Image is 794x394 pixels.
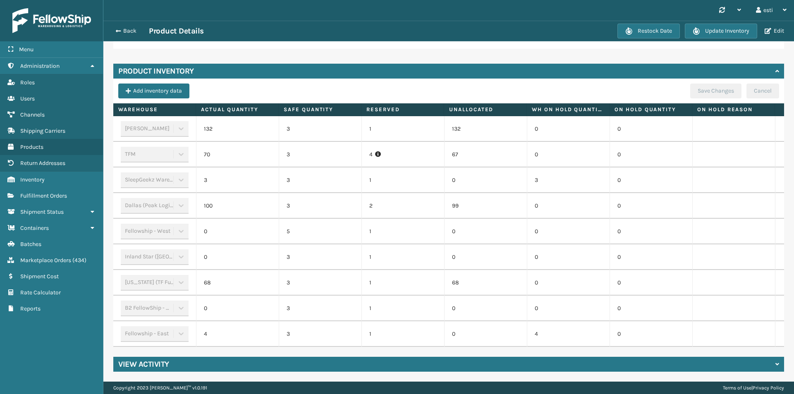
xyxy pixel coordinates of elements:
td: 0 [527,116,610,142]
td: 3 [196,167,279,193]
td: 0 [444,219,527,244]
h4: View Activity [118,359,169,369]
button: Back [111,27,149,35]
button: Restock Date [617,24,680,38]
td: 4 [196,321,279,347]
span: Batches [20,241,41,248]
h4: Product Inventory [118,66,194,76]
span: Roles [20,79,35,86]
td: 0 [610,167,692,193]
span: Administration [20,62,60,69]
td: 0 [196,244,279,270]
img: logo [12,8,91,33]
p: 1 [369,304,437,313]
td: 0 [610,142,692,167]
td: 132 [444,116,527,142]
label: On Hold Reason [697,106,770,113]
td: 0 [610,244,692,270]
p: 1 [369,330,437,338]
span: Channels [20,111,45,118]
span: Marketplace Orders [20,257,71,264]
td: 0 [610,270,692,296]
td: 70 [196,142,279,167]
td: 0 [527,270,610,296]
td: 0 [444,321,527,347]
p: 1 [369,253,437,261]
td: 0 [610,296,692,321]
span: ( 434 ) [72,257,86,264]
td: 132 [196,116,279,142]
td: 67 [444,142,527,167]
label: Actual Quantity [201,106,273,113]
span: Products [20,143,43,150]
h3: Product Details [149,26,204,36]
td: 0 [444,167,527,193]
td: 0 [527,244,610,270]
td: 3 [279,142,361,167]
span: Shipment Cost [20,273,59,280]
p: 1 [369,176,437,184]
span: Inventory [20,176,45,183]
a: Privacy Policy [753,385,784,391]
td: 68 [196,270,279,296]
label: Warehouse [118,106,191,113]
td: 5 [279,219,361,244]
td: 3 [279,244,361,270]
span: Menu [19,46,33,53]
p: 2 [369,202,437,210]
span: Fulfillment Orders [20,192,67,199]
label: On Hold Quantity [615,106,687,113]
span: Return Addresses [20,160,65,167]
a: Terms of Use [723,385,751,391]
td: 0 [196,219,279,244]
p: Copyright 2023 [PERSON_NAME]™ v 1.0.191 [113,382,207,394]
label: WH On hold quantity [532,106,604,113]
td: 99 [444,193,527,219]
td: 0 [610,219,692,244]
label: Reserved [366,106,439,113]
button: Update Inventory [685,24,757,38]
td: 0 [610,321,692,347]
td: 3 [279,296,361,321]
button: Cancel [746,84,779,98]
td: 0 [610,116,692,142]
p: 1 [369,279,437,287]
p: 1 [369,227,437,236]
span: Rate Calculator [20,289,61,296]
td: 3 [279,321,361,347]
button: Save Changes [690,84,741,98]
td: 3 [279,167,361,193]
td: 3 [279,193,361,219]
label: Unallocated [449,106,521,113]
td: 0 [527,193,610,219]
td: 0 [527,142,610,167]
td: 0 [527,219,610,244]
td: 0 [444,296,527,321]
span: Containers [20,224,49,232]
label: Safe Quantity [284,106,356,113]
td: 4 [527,321,610,347]
div: | [723,382,784,394]
span: Shipment Status [20,208,64,215]
td: 3 [527,167,610,193]
td: 0 [527,296,610,321]
p: 4 [369,150,437,159]
span: Shipping Carriers [20,127,65,134]
td: 68 [444,270,527,296]
button: Add inventory data [118,84,189,98]
td: 0 [196,296,279,321]
td: 100 [196,193,279,219]
p: 1 [369,125,437,133]
td: 3 [279,116,361,142]
td: 0 [610,193,692,219]
span: Users [20,95,35,102]
button: Edit [762,27,787,35]
span: Reports [20,305,41,312]
td: 0 [444,244,527,270]
td: 3 [279,270,361,296]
